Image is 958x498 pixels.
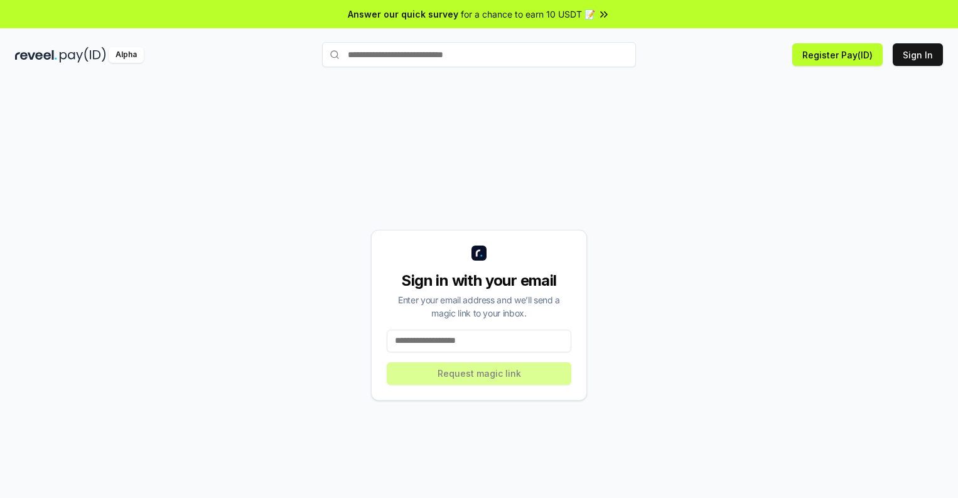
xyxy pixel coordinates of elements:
img: pay_id [60,47,106,63]
img: logo_small [471,246,487,261]
button: Sign In [893,43,943,66]
div: Sign in with your email [387,271,571,291]
span: Answer our quick survey [348,8,458,21]
button: Register Pay(ID) [792,43,883,66]
div: Enter your email address and we’ll send a magic link to your inbox. [387,293,571,320]
img: reveel_dark [15,47,57,63]
div: Alpha [109,47,144,63]
span: for a chance to earn 10 USDT 📝 [461,8,595,21]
